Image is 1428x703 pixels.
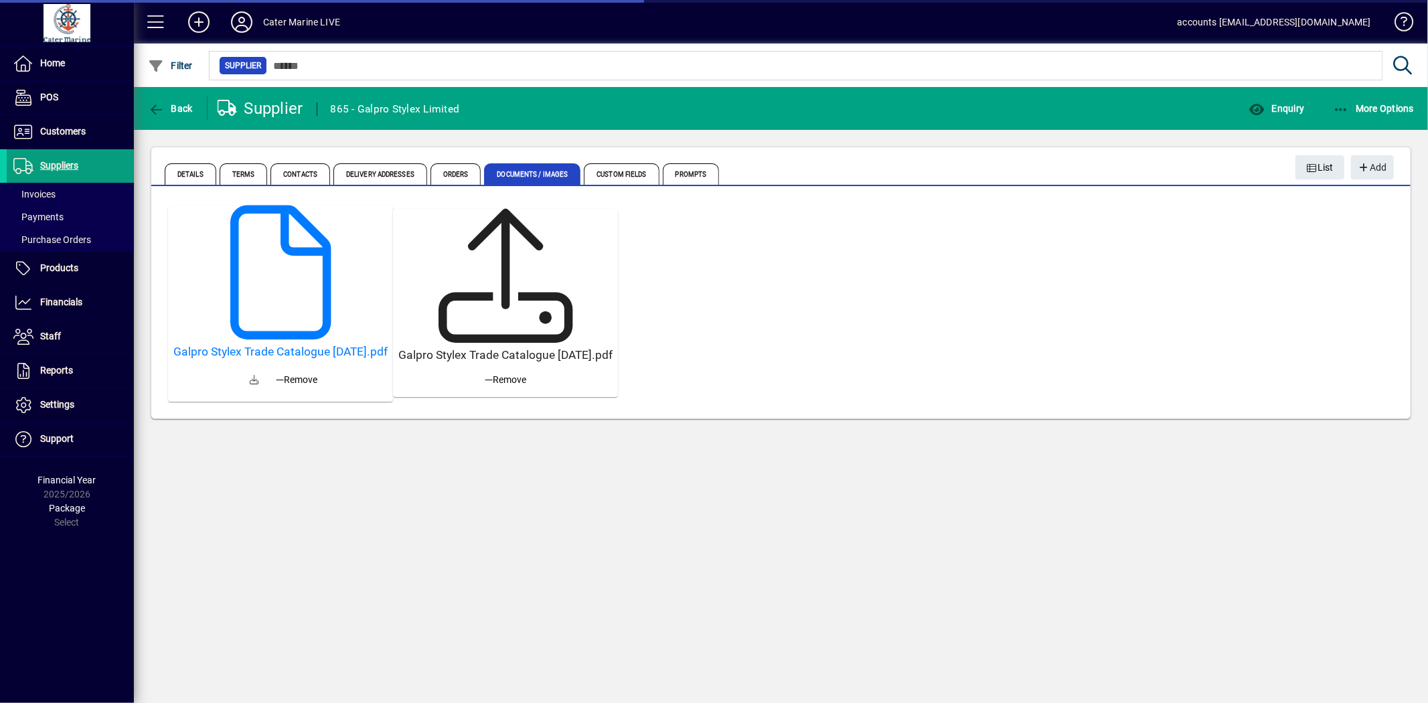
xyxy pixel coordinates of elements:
a: Support [7,422,134,456]
span: Details [165,163,216,185]
span: Contacts [270,163,330,185]
span: POS [40,92,58,102]
a: Products [7,252,134,285]
span: Invoices [13,189,56,200]
span: Enquiry [1249,103,1304,114]
button: List [1295,155,1345,179]
button: More Options [1330,96,1418,121]
span: Add [1358,157,1386,179]
button: Add [1351,155,1394,179]
a: Financials [7,286,134,319]
span: Supplier [225,59,261,72]
span: Products [40,262,78,273]
span: Home [40,58,65,68]
span: Support [40,433,74,444]
button: Remove [479,368,532,392]
a: Home [7,47,134,80]
span: Financial Year [38,475,96,485]
span: Filter [148,60,193,71]
button: Remove [270,368,323,392]
a: Download [238,364,270,396]
span: Remove [485,373,526,387]
a: POS [7,81,134,114]
span: Staff [40,331,61,341]
span: Package [49,503,85,514]
span: Reports [40,365,73,376]
span: Back [148,103,193,114]
a: Knowledge Base [1384,3,1411,46]
a: Invoices [7,183,134,206]
div: accounts [EMAIL_ADDRESS][DOMAIN_NAME] [1178,11,1371,33]
span: Orders [430,163,481,185]
button: Enquiry [1245,96,1307,121]
button: Filter [145,54,196,78]
span: Documents / Images [484,163,580,185]
div: 865 - Galpro Stylex Limited [331,98,460,120]
span: Purchase Orders [13,234,91,245]
a: Reports [7,354,134,388]
h5: Galpro Stylex Trade Catalogue [DATE].pdf [398,348,613,362]
button: Profile [220,10,263,34]
span: Financials [40,297,82,307]
span: Payments [13,212,64,222]
a: Staff [7,320,134,354]
span: List [1306,157,1334,179]
a: Customers [7,115,134,149]
div: Cater Marine LIVE [263,11,340,33]
span: Suppliers [40,160,78,171]
span: Prompts [663,163,720,185]
a: Settings [7,388,134,422]
span: Settings [40,399,74,410]
span: Terms [220,163,268,185]
a: Payments [7,206,134,228]
button: Back [145,96,196,121]
span: Customers [40,126,86,137]
app-page-header-button: Back [134,96,208,121]
button: Add [177,10,220,34]
span: More Options [1333,103,1415,114]
a: Purchase Orders [7,228,134,251]
a: Galpro Stylex Trade Catalogue [DATE].pdf [173,345,388,359]
div: Supplier [218,98,303,119]
span: Remove [276,373,317,387]
span: Custom Fields [584,163,659,185]
span: Delivery Addresses [333,163,427,185]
